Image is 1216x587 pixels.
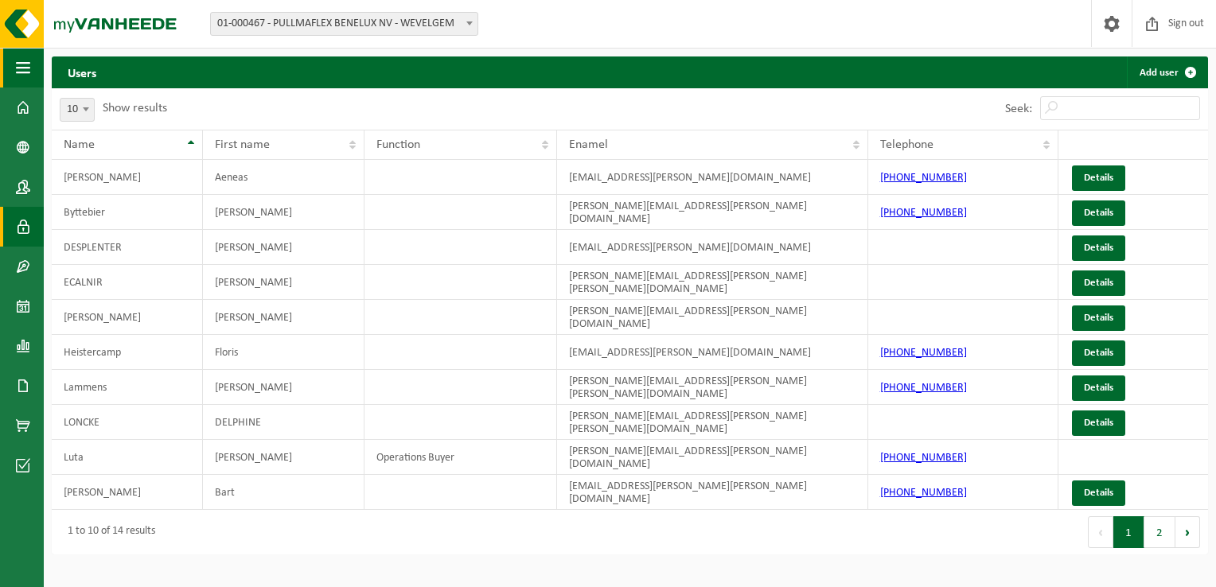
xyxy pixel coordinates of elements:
[1113,516,1144,548] button: 1
[52,160,203,195] td: [PERSON_NAME]
[880,487,967,499] a: [PHONE_NUMBER]
[52,300,203,335] td: [PERSON_NAME]
[203,475,364,510] td: Bart
[1088,516,1113,548] button: Previous
[203,370,364,405] td: [PERSON_NAME]
[1072,235,1125,261] a: Details
[52,370,203,405] td: Lammens
[203,265,364,300] td: [PERSON_NAME]
[52,195,203,230] td: Byttebier
[1072,480,1125,506] a: Details
[60,99,94,121] span: 10
[1072,340,1125,366] a: Details
[1005,103,1032,115] label: Seek:
[203,160,364,195] td: Aeneas
[557,160,868,195] td: [EMAIL_ADDRESS][PERSON_NAME][DOMAIN_NAME]
[203,335,364,370] td: Floris
[210,12,478,36] span: 01-000467 - PULLMAFLEX BENELUX NV - WEVELGEM
[557,475,868,510] td: [EMAIL_ADDRESS][PERSON_NAME][PERSON_NAME][DOMAIN_NAME]
[60,518,155,546] div: 1 to 10 of 14 results
[1072,200,1125,226] a: Details
[215,138,270,151] span: First name
[1072,410,1125,436] a: Details
[203,230,364,265] td: [PERSON_NAME]
[557,195,868,230] td: [PERSON_NAME][EMAIL_ADDRESS][PERSON_NAME][DOMAIN_NAME]
[880,138,933,151] span: Telephone
[880,382,967,394] a: [PHONE_NUMBER]
[103,102,167,115] label: Show results
[1072,305,1125,331] a: Details
[376,138,420,151] span: Function
[880,172,967,184] a: [PHONE_NUMBER]
[52,56,112,87] h2: Users
[1072,375,1125,401] a: Details
[557,405,868,440] td: [PERSON_NAME][EMAIL_ADDRESS][PERSON_NAME][PERSON_NAME][DOMAIN_NAME]
[557,230,868,265] td: [EMAIL_ADDRESS][PERSON_NAME][DOMAIN_NAME]
[60,98,95,122] span: 10
[557,335,868,370] td: [EMAIL_ADDRESS][PERSON_NAME][DOMAIN_NAME]
[557,300,868,335] td: [PERSON_NAME][EMAIL_ADDRESS][PERSON_NAME][DOMAIN_NAME]
[203,405,364,440] td: DELPHINE
[52,335,203,370] td: Heistercamp
[557,440,868,475] td: [PERSON_NAME][EMAIL_ADDRESS][PERSON_NAME][DOMAIN_NAME]
[203,195,364,230] td: [PERSON_NAME]
[364,440,557,475] td: Operations Buyer
[557,370,868,405] td: [PERSON_NAME][EMAIL_ADDRESS][PERSON_NAME][PERSON_NAME][DOMAIN_NAME]
[52,265,203,300] td: ECALNIR
[880,452,967,464] a: [PHONE_NUMBER]
[64,138,95,151] span: Name
[1072,165,1125,191] a: Details
[203,300,364,335] td: [PERSON_NAME]
[1072,270,1125,296] a: Details
[569,138,608,151] span: Enamel
[1127,56,1206,88] a: Add user
[880,207,967,219] a: [PHONE_NUMBER]
[1144,516,1175,548] button: 2
[557,265,868,300] td: [PERSON_NAME][EMAIL_ADDRESS][PERSON_NAME][PERSON_NAME][DOMAIN_NAME]
[1175,516,1200,548] button: Next
[52,475,203,510] td: [PERSON_NAME]
[1140,68,1179,78] font: Add user
[211,13,477,35] span: 01-000467 - PULLMAFLEX BENELUX NV - WEVELGEM
[203,440,364,475] td: [PERSON_NAME]
[52,230,203,265] td: DESPLENTER
[880,347,967,359] a: [PHONE_NUMBER]
[52,440,203,475] td: Luta
[52,405,203,440] td: LONCKE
